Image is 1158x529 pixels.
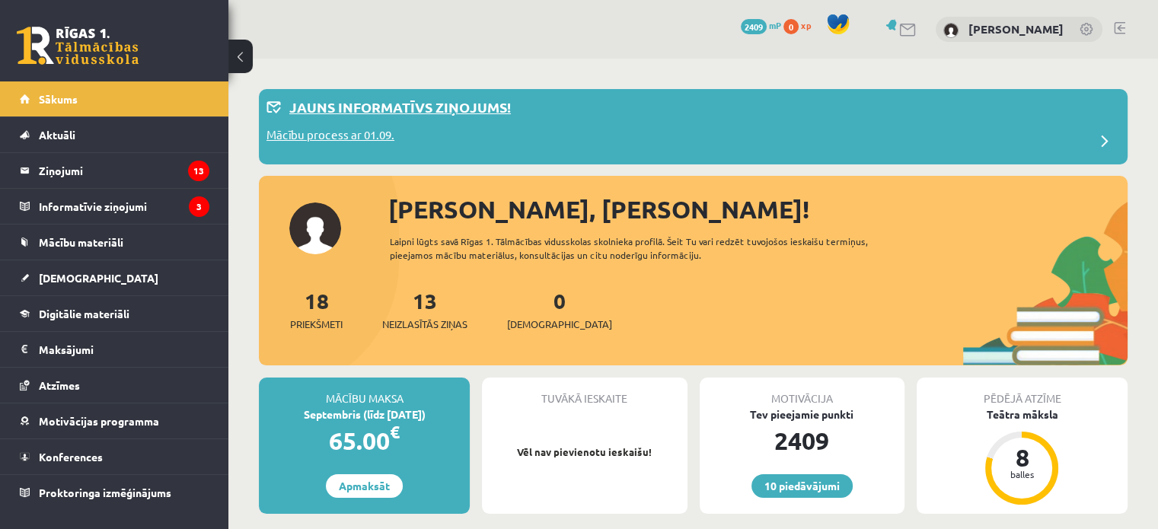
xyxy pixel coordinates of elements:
a: Sākums [20,81,209,116]
span: Proktoringa izmēģinājums [39,486,171,499]
span: 2409 [741,19,767,34]
p: Mācību process ar 01.09. [266,126,394,148]
span: Sākums [39,92,78,106]
div: 8 [999,445,1045,470]
p: Vēl nav pievienotu ieskaišu! [490,445,679,460]
img: Gļebs Golubevs [943,23,959,38]
span: [DEMOGRAPHIC_DATA] [39,271,158,285]
span: Mācību materiāli [39,235,123,249]
div: Pēdējā atzīme [917,378,1128,406]
a: Digitālie materiāli [20,296,209,331]
a: 0[DEMOGRAPHIC_DATA] [507,287,612,332]
legend: Maksājumi [39,332,209,367]
div: Tuvākā ieskaite [482,378,687,406]
div: Teātra māksla [917,406,1128,422]
div: Laipni lūgts savā Rīgas 1. Tālmācības vidusskolas skolnieka profilā. Šeit Tu vari redzēt tuvojošo... [390,234,911,262]
span: Atzīmes [39,378,80,392]
a: [PERSON_NAME] [968,21,1064,37]
span: Aktuāli [39,128,75,142]
a: 2409 mP [741,19,781,31]
a: Proktoringa izmēģinājums [20,475,209,510]
a: Ziņojumi13 [20,153,209,188]
div: Motivācija [700,378,904,406]
span: Konferences [39,450,103,464]
a: Teātra māksla 8 balles [917,406,1128,507]
span: € [390,421,400,443]
a: Aktuāli [20,117,209,152]
div: Tev pieejamie punkti [700,406,904,422]
div: balles [999,470,1045,479]
span: Motivācijas programma [39,414,159,428]
span: Priekšmeti [290,317,343,332]
a: Motivācijas programma [20,403,209,438]
span: 0 [783,19,799,34]
a: 13Neizlasītās ziņas [382,287,467,332]
span: [DEMOGRAPHIC_DATA] [507,317,612,332]
a: [DEMOGRAPHIC_DATA] [20,260,209,295]
div: Septembris (līdz [DATE]) [259,406,470,422]
a: 10 piedāvājumi [751,474,853,498]
div: [PERSON_NAME], [PERSON_NAME]! [388,191,1128,228]
a: Maksājumi [20,332,209,367]
div: 2409 [700,422,904,459]
a: 18Priekšmeti [290,287,343,332]
legend: Ziņojumi [39,153,209,188]
p: Jauns informatīvs ziņojums! [289,97,511,117]
i: 3 [189,196,209,217]
a: 0 xp [783,19,818,31]
a: Rīgas 1. Tālmācības vidusskola [17,27,139,65]
div: 65.00 [259,422,470,459]
a: Informatīvie ziņojumi3 [20,189,209,224]
a: Apmaksāt [326,474,403,498]
span: Neizlasītās ziņas [382,317,467,332]
a: Jauns informatīvs ziņojums! Mācību process ar 01.09. [266,97,1120,157]
a: Konferences [20,439,209,474]
div: Mācību maksa [259,378,470,406]
span: mP [769,19,781,31]
span: Digitālie materiāli [39,307,129,320]
i: 13 [188,161,209,181]
a: Mācību materiāli [20,225,209,260]
legend: Informatīvie ziņojumi [39,189,209,224]
a: Atzīmes [20,368,209,403]
span: xp [801,19,811,31]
